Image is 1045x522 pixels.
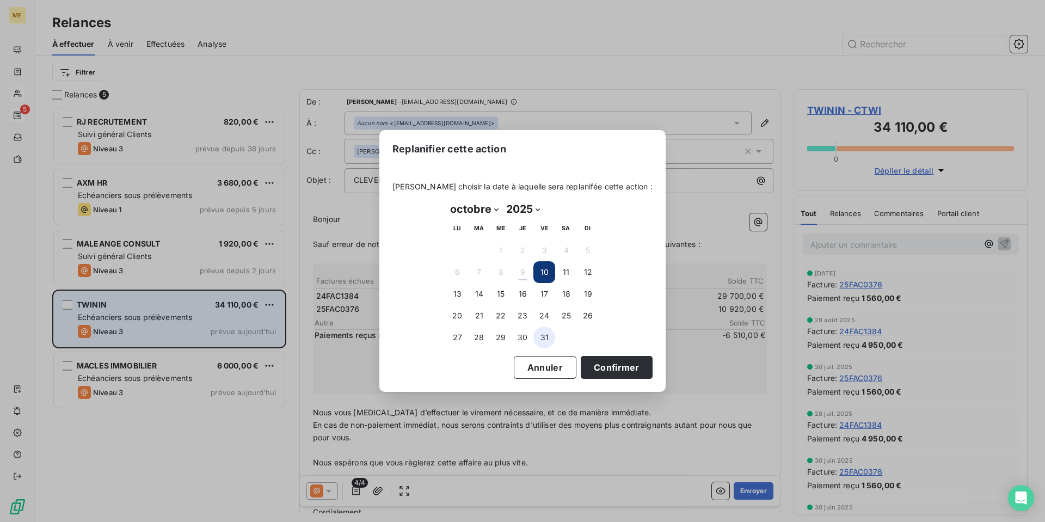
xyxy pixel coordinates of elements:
th: jeudi [512,218,533,239]
button: Confirmer [581,356,653,379]
span: Replanifier cette action [392,142,506,156]
button: 10 [533,261,555,283]
button: 23 [512,305,533,327]
button: 19 [577,283,599,305]
button: 20 [446,305,468,327]
button: 6 [446,261,468,283]
button: 22 [490,305,512,327]
th: mercredi [490,218,512,239]
button: 29 [490,327,512,348]
div: Open Intercom Messenger [1008,485,1034,511]
button: 21 [468,305,490,327]
button: 13 [446,283,468,305]
button: 8 [490,261,512,283]
button: 12 [577,261,599,283]
button: 27 [446,327,468,348]
button: Annuler [514,356,576,379]
th: vendredi [533,218,555,239]
button: 7 [468,261,490,283]
button: 9 [512,261,533,283]
button: 17 [533,283,555,305]
button: 24 [533,305,555,327]
button: 28 [468,327,490,348]
th: mardi [468,218,490,239]
button: 25 [555,305,577,327]
button: 14 [468,283,490,305]
th: lundi [446,218,468,239]
button: 31 [533,327,555,348]
button: 15 [490,283,512,305]
button: 5 [577,239,599,261]
button: 3 [533,239,555,261]
button: 26 [577,305,599,327]
th: dimanche [577,218,599,239]
button: 16 [512,283,533,305]
button: 4 [555,239,577,261]
span: [PERSON_NAME] choisir la date à laquelle sera replanifée cette action : [392,181,653,192]
button: 11 [555,261,577,283]
button: 2 [512,239,533,261]
button: 30 [512,327,533,348]
th: samedi [555,218,577,239]
button: 1 [490,239,512,261]
button: 18 [555,283,577,305]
